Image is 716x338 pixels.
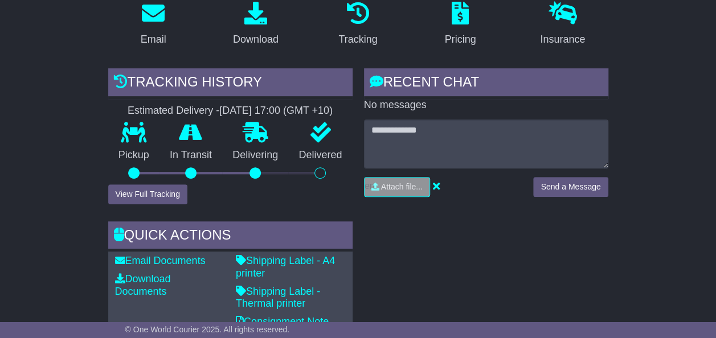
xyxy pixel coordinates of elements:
button: View Full Tracking [108,184,187,204]
a: Shipping Label - A4 printer [236,255,335,279]
div: Insurance [540,32,585,47]
p: Pickup [108,149,159,162]
div: [DATE] 17:00 (GMT +10) [219,105,333,117]
div: Tracking history [108,68,353,99]
p: Delivering [222,149,288,162]
p: Delivered [288,149,352,162]
div: Tracking [338,32,377,47]
div: RECENT CHAT [364,68,608,99]
p: In Transit [159,149,222,162]
a: Shipping Label - Thermal printer [236,286,320,310]
span: © One World Courier 2025. All rights reserved. [125,325,290,334]
div: Quick Actions [108,221,353,252]
a: Download Documents [115,273,171,297]
div: Download [233,32,279,47]
div: Estimated Delivery - [108,105,353,117]
a: Email Documents [115,255,206,266]
p: No messages [364,99,608,112]
a: Consignment Note [236,316,329,327]
div: Email [141,32,166,47]
button: Send a Message [533,177,608,197]
div: Pricing [445,32,476,47]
